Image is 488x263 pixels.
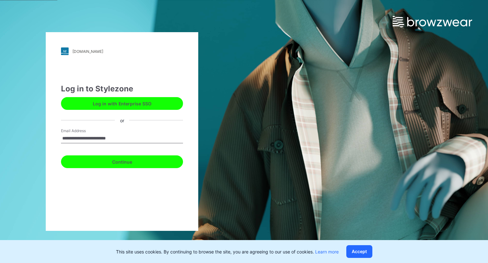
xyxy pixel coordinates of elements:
[61,83,183,95] div: Log in to Stylezone
[72,49,103,54] div: [DOMAIN_NAME]
[61,128,105,134] label: Email Address
[61,97,183,110] button: Log in with Enterprise SSO
[61,155,183,168] button: Continue
[116,248,339,255] p: This site uses cookies. By continuing to browse the site, you are agreeing to our use of cookies.
[393,16,472,27] img: browzwear-logo.e42bd6dac1945053ebaf764b6aa21510.svg
[315,249,339,254] a: Learn more
[61,47,183,55] a: [DOMAIN_NAME]
[61,47,69,55] img: stylezone-logo.562084cfcfab977791bfbf7441f1a819.svg
[115,117,129,124] div: or
[346,245,372,258] button: Accept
